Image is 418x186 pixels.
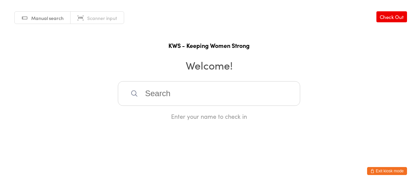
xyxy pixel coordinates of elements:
h2: Welcome! [7,58,411,73]
span: Manual search [31,15,64,21]
button: Exit kiosk mode [367,167,407,175]
a: Check Out [376,11,407,22]
h1: KWS - Keeping Women Strong [7,41,411,50]
input: Search [118,81,300,106]
span: Scanner input [87,15,117,21]
div: Enter your name to check in [118,112,300,120]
